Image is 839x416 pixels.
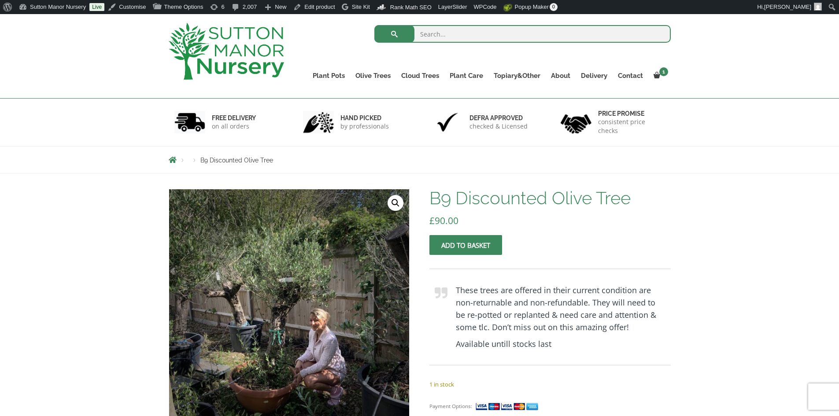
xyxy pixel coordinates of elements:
span: [PERSON_NAME] [764,4,811,10]
img: 1.jpg [174,111,205,133]
a: View full-screen image gallery [388,195,403,211]
img: payment supported [475,402,541,411]
a: Contact [613,70,648,82]
span: 1 [659,67,668,76]
p: Available untill stocks last [456,338,659,350]
p: consistent price checks [598,118,665,135]
button: Add to basket [429,235,502,255]
strong: These trees are offered in their current condition are non-returnable and non-refundable. They wi... [456,285,656,332]
h6: FREE DELIVERY [212,114,256,122]
bdi: 90.00 [429,214,458,227]
a: Olive Trees [350,70,396,82]
p: 1 in stock [429,379,670,390]
h6: Price promise [598,110,665,118]
a: Plant Pots [307,70,350,82]
small: Payment Options: [429,403,472,409]
span: £ [429,214,435,227]
a: Live [89,3,104,11]
img: 4.jpg [561,109,591,136]
h6: Defra approved [469,114,528,122]
span: 0 [550,3,558,11]
h6: hand picked [340,114,389,122]
a: 1 [648,70,671,82]
a: Delivery [576,70,613,82]
a: Topiary&Other [488,70,546,82]
img: 3.jpg [432,111,463,133]
a: Cloud Trees [396,70,444,82]
p: checked & Licensed [469,122,528,131]
img: logo [169,23,284,80]
nav: Breadcrumbs [169,156,671,163]
span: B9 Discounted Olive Tree [200,157,273,164]
a: Plant Care [444,70,488,82]
a: About [546,70,576,82]
p: by professionals [340,122,389,131]
input: Search... [374,25,671,43]
p: on all orders [212,122,256,131]
h1: B9 Discounted Olive Tree [429,189,670,207]
img: 2.jpg [303,111,334,133]
span: Rank Math SEO [390,4,432,11]
span: Site Kit [352,4,370,10]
